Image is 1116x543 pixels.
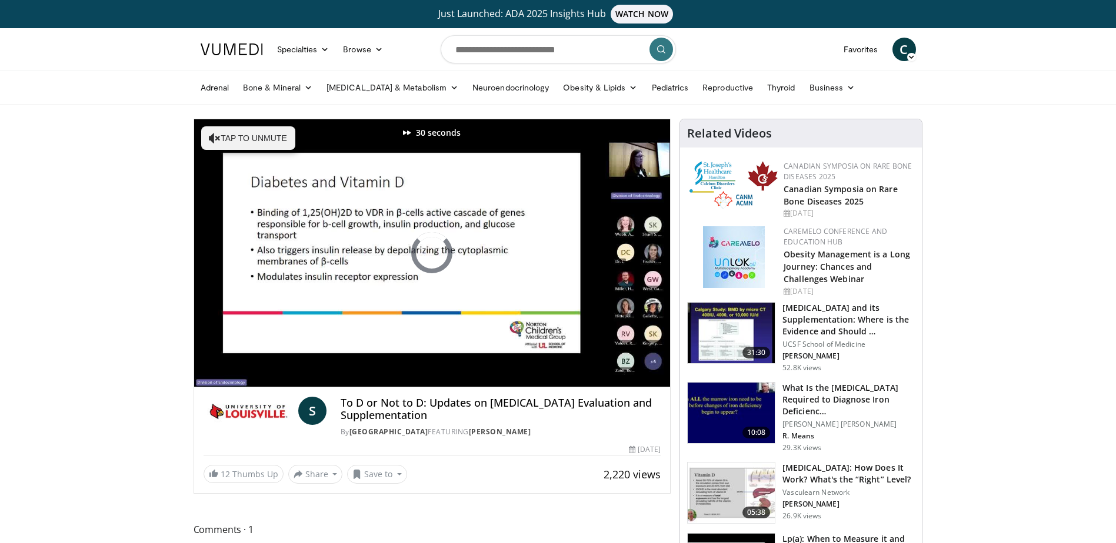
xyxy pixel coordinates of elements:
p: UCSF School of Medicine [782,340,915,349]
button: Save to [347,465,407,484]
a: S [298,397,327,425]
a: CaReMeLO Conference and Education Hub [784,226,887,247]
a: Bone & Mineral [236,76,319,99]
p: [PERSON_NAME] [782,351,915,361]
div: By FEATURING [341,427,661,437]
a: Canadian Symposia on Rare Bone Diseases 2025 [784,161,912,182]
span: WATCH NOW [611,5,673,24]
a: Favorites [837,38,885,61]
p: R. Means [782,431,915,441]
p: [PERSON_NAME] [PERSON_NAME] [782,420,915,429]
span: 31:30 [742,347,771,358]
img: University of Louisville [204,397,294,425]
img: 15adaf35-b496-4260-9f93-ea8e29d3ece7.150x105_q85_crop-smart_upscale.jpg [688,383,775,444]
a: 12 Thumbs Up [204,465,284,483]
span: 05:38 [742,507,771,518]
a: 31:30 [MEDICAL_DATA] and its Supplementation: Where is the Evidence and Should … UCSF School of M... [687,302,915,373]
div: [DATE] [629,444,661,455]
a: Specialties [270,38,337,61]
a: C [892,38,916,61]
a: [PERSON_NAME] [469,427,531,437]
img: 45df64a9-a6de-482c-8a90-ada250f7980c.png.150x105_q85_autocrop_double_scale_upscale_version-0.2.jpg [703,226,765,288]
a: [GEOGRAPHIC_DATA] [349,427,428,437]
p: 52.8K views [782,363,821,373]
span: 12 [221,468,230,480]
span: Comments 1 [194,522,671,537]
video-js: Video Player [194,119,671,387]
h4: To D or Not to D: Updates on [MEDICAL_DATA] Evaluation and Supplementation [341,397,661,422]
h3: What Is the [MEDICAL_DATA] Required to Diagnose Iron Deficienc… [782,382,915,417]
img: 4bb25b40-905e-443e-8e37-83f056f6e86e.150x105_q85_crop-smart_upscale.jpg [688,303,775,364]
a: Canadian Symposia on Rare Bone Diseases 2025 [784,183,898,207]
span: 10:08 [742,427,771,438]
a: 05:38 [MEDICAL_DATA]: How Does It Work? What's the “Right” Level? Vasculearn Network [PERSON_NAME... [687,462,915,524]
p: 30 seconds [416,129,461,137]
a: Adrenal [194,76,236,99]
p: 29.3K views [782,443,821,452]
p: Vasculearn Network [782,488,915,497]
a: 10:08 What Is the [MEDICAL_DATA] Required to Diagnose Iron Deficienc… [PERSON_NAME] [PERSON_NAME]... [687,382,915,452]
h3: [MEDICAL_DATA] and its Supplementation: Where is the Evidence and Should … [782,302,915,337]
a: Just Launched: ADA 2025 Insights HubWATCH NOW [202,5,914,24]
a: Reproductive [695,76,760,99]
a: Business [802,76,862,99]
button: Tap to unmute [201,126,295,150]
a: Browse [336,38,390,61]
a: Pediatrics [645,76,696,99]
div: [DATE] [784,208,912,219]
h4: Related Videos [687,126,772,140]
img: 8daf03b8-df50-44bc-88e2-7c154046af55.150x105_q85_crop-smart_upscale.jpg [688,462,775,524]
a: Obesity Management is a Long Journey: Chances and Challenges Webinar [784,249,910,284]
a: Obesity & Lipids [556,76,644,99]
a: [MEDICAL_DATA] & Metabolism [319,76,465,99]
img: 59b7dea3-8883-45d6-a110-d30c6cb0f321.png.150x105_q85_autocrop_double_scale_upscale_version-0.2.png [689,161,778,209]
input: Search topics, interventions [441,35,676,63]
h3: [MEDICAL_DATA]: How Does It Work? What's the “Right” Level? [782,462,915,485]
a: Neuroendocrinology [465,76,556,99]
img: VuMedi Logo [201,43,263,55]
span: 2,220 views [604,467,661,481]
a: Thyroid [760,76,802,99]
div: [DATE] [784,286,912,297]
button: Share [288,465,343,484]
p: 26.9K views [782,511,821,521]
p: [PERSON_NAME] [782,500,915,509]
